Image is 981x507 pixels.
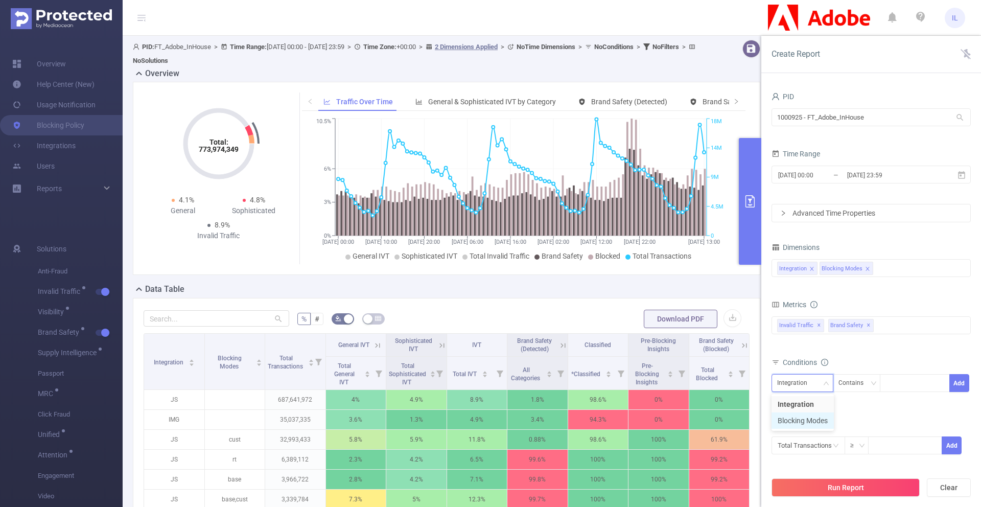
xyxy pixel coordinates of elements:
[430,370,435,373] i: icon: caret-up
[353,252,389,260] span: General IVT
[189,362,194,365] i: icon: caret-down
[780,210,786,216] i: icon: right
[308,358,314,361] i: icon: caret-up
[568,470,628,489] p: 100%
[363,43,396,51] b: Time Zone:
[334,362,355,386] span: Total General IVT
[511,366,542,382] span: All Categories
[667,373,673,376] i: icon: caret-down
[507,450,568,469] p: 99.6%
[215,221,230,229] span: 8.9%
[311,334,325,389] i: Filter menu
[145,283,184,295] h2: Data Table
[777,168,860,182] input: Start date
[711,233,714,239] tspan: 0
[12,115,84,135] a: Blocking Policy
[817,319,821,332] span: ✕
[316,119,331,125] tspan: 10.5%
[711,119,722,125] tspan: 18M
[703,98,776,106] span: Brand Safety (Blocked)
[507,410,568,429] p: 3.4%
[482,370,488,376] div: Sort
[12,95,96,115] a: Usage Notification
[538,239,569,245] tspan: [DATE] 02:00
[635,362,659,386] span: Pre-Blocking Insights
[482,373,488,376] i: icon: caret-down
[335,315,341,321] i: icon: bg-colors
[145,67,179,80] h2: Overview
[183,231,254,241] div: Invalid Traffic
[728,370,734,373] i: icon: caret-up
[628,390,689,409] p: 0%
[144,430,204,449] p: JS
[38,404,123,425] span: Click Fraud
[728,370,734,376] div: Sort
[218,355,242,370] span: Blocking Modes
[772,93,780,101] i: icon: user
[628,430,689,449] p: 100%
[365,239,397,245] tspan: [DATE] 10:00
[435,43,498,51] u: 2 Dimensions Applied
[189,358,194,361] i: icon: caret-up
[688,239,720,245] tspan: [DATE] 13:00
[585,341,611,349] span: Classified
[735,357,749,389] i: Filter menu
[326,470,386,489] p: 2.8%
[336,98,393,106] span: Traffic Over Time
[144,310,289,327] input: Search...
[265,450,325,469] p: 6,389,112
[634,43,643,51] span: >
[652,43,679,51] b: No Filters
[37,239,66,259] span: Solutions
[952,8,958,28] span: IL
[606,370,612,373] i: icon: caret-up
[451,239,483,245] tspan: [DATE] 06:00
[219,205,290,216] div: Sophisticated
[344,43,354,51] span: >
[633,252,691,260] span: Total Transactions
[594,43,634,51] b: No Conditions
[322,239,354,245] tspan: [DATE] 00:00
[326,410,386,429] p: 3.6%
[432,357,447,389] i: Filter menu
[949,374,969,392] button: Add
[927,478,971,497] button: Clear
[375,315,381,321] i: icon: table
[823,380,829,387] i: icon: down
[256,358,262,364] div: Sort
[315,315,319,323] span: #
[447,430,507,449] p: 11.8%
[326,430,386,449] p: 5.8%
[386,470,447,489] p: 4.2%
[472,341,481,349] span: IVT
[546,370,552,373] i: icon: caret-up
[38,329,83,336] span: Brand Safety
[828,319,874,332] span: Brand Safety
[38,363,123,384] span: Passport
[38,390,57,397] span: MRC
[689,470,750,489] p: 99.2%
[11,8,112,29] img: Protected Media
[498,43,507,51] span: >
[326,390,386,409] p: 4%
[38,431,63,438] span: Unified
[575,43,585,51] span: >
[689,430,750,449] p: 61.9%
[416,43,426,51] span: >
[689,410,750,429] p: 0%
[772,396,834,412] li: Integration
[517,337,552,353] span: Brand Safety (Detected)
[809,266,814,272] i: icon: close
[447,390,507,409] p: 8.9%
[772,49,820,59] span: Create Report
[777,319,824,332] span: Invalid Traffic
[38,288,84,295] span: Invalid Traffic
[386,410,447,429] p: 1.3%
[365,373,370,376] i: icon: caret-down
[326,450,386,469] p: 2.3%
[546,373,552,376] i: icon: caret-down
[871,380,877,387] i: icon: down
[644,310,717,328] button: Download PDF
[323,98,331,105] i: icon: line-chart
[728,373,734,376] i: icon: caret-down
